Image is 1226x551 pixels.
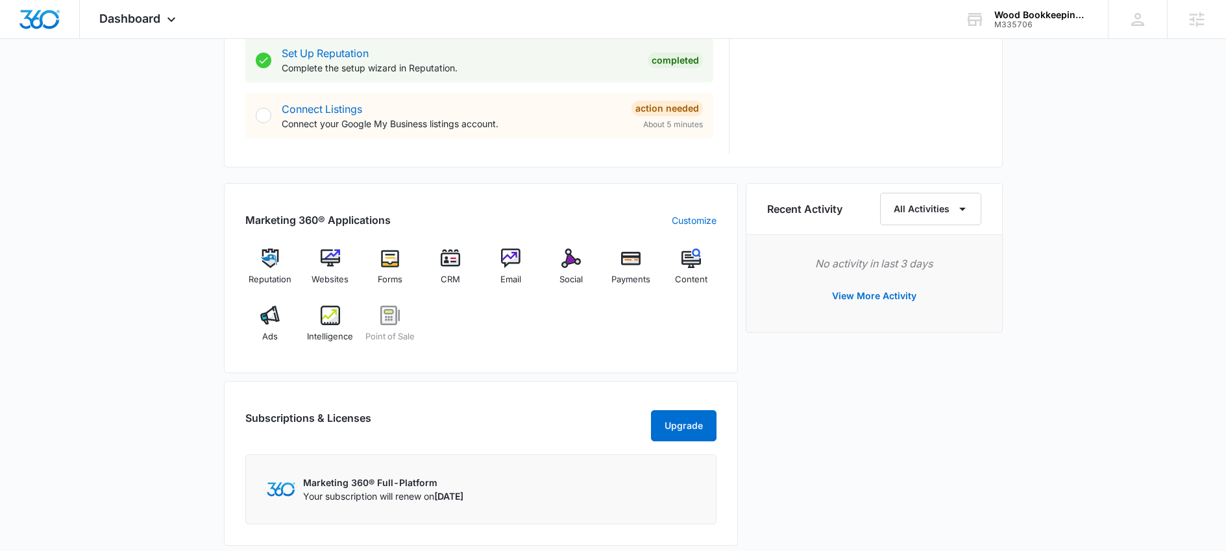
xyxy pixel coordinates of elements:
[245,212,391,228] h2: Marketing 360® Applications
[426,249,476,295] a: CRM
[305,249,355,295] a: Websites
[282,47,369,60] a: Set Up Reputation
[500,273,521,286] span: Email
[643,119,703,130] span: About 5 minutes
[99,12,160,25] span: Dashboard
[282,61,637,75] p: Complete the setup wizard in Reputation.
[606,249,656,295] a: Payments
[767,256,981,271] p: No activity in last 3 days
[486,249,536,295] a: Email
[307,330,353,343] span: Intelligence
[994,20,1089,29] div: account id
[675,273,707,286] span: Content
[559,273,583,286] span: Social
[267,482,295,496] img: Marketing 360 Logo
[819,280,929,312] button: View More Activity
[880,193,981,225] button: All Activities
[648,53,703,68] div: Completed
[651,410,717,441] button: Upgrade
[303,489,463,503] p: Your subscription will renew on
[365,249,415,295] a: Forms
[245,306,295,352] a: Ads
[262,330,278,343] span: Ads
[245,249,295,295] a: Reputation
[365,306,415,352] a: Point of Sale
[245,410,371,436] h2: Subscriptions & Licenses
[631,101,703,116] div: Action Needed
[546,249,596,295] a: Social
[611,273,650,286] span: Payments
[994,10,1089,20] div: account name
[282,117,621,130] p: Connect your Google My Business listings account.
[667,249,717,295] a: Content
[282,103,362,116] a: Connect Listings
[305,306,355,352] a: Intelligence
[365,330,415,343] span: Point of Sale
[767,201,842,217] h6: Recent Activity
[249,273,291,286] span: Reputation
[441,273,460,286] span: CRM
[434,491,463,502] span: [DATE]
[312,273,349,286] span: Websites
[303,476,463,489] p: Marketing 360® Full-Platform
[672,214,717,227] a: Customize
[378,273,402,286] span: Forms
